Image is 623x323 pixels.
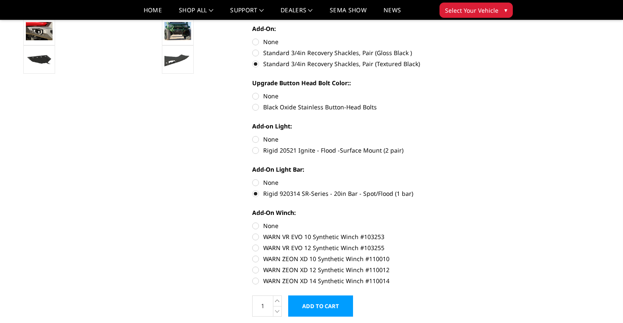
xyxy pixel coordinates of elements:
[252,103,486,111] label: Black Oxide Stainless Button-Head Bolts
[252,243,486,252] label: WARN VR EVO 12 Synthetic Winch #103255
[252,232,486,241] label: WARN VR EVO 10 Synthetic Winch #103253
[384,7,401,19] a: News
[281,7,313,19] a: Dealers
[179,7,213,19] a: shop all
[252,146,486,155] label: Rigid 20521 Ignite - Flood -Surface Mount (2 pair)
[330,7,367,19] a: SEMA Show
[26,52,53,67] img: Reinforced Steel Bolt-On Skid Plate, included with all purchases
[230,7,264,19] a: Support
[439,3,513,18] button: Select Your Vehicle
[252,135,486,144] label: None
[252,265,486,274] label: WARN ZEON XD 12 Synthetic Winch #110012
[144,7,162,19] a: Home
[252,78,486,87] label: Upgrade Button Head Bolt Color::
[445,6,498,15] span: Select Your Vehicle
[252,208,486,217] label: Add-On Winch:
[164,22,191,40] img: Bronco Baja Front (winch mount)
[252,24,486,33] label: Add-On:
[288,295,353,317] input: Add to Cart
[252,221,486,230] label: None
[252,178,486,187] label: None
[252,48,486,57] label: Standard 3/4in Recovery Shackles, Pair (Gloss Black )
[252,59,486,68] label: Standard 3/4in Recovery Shackles, Pair (Textured Black)
[26,22,53,40] img: Relocates Front Parking Sensors & Accepts Rigid LED Lights Ignite Series
[252,122,486,131] label: Add-on Light:
[252,254,486,263] label: WARN ZEON XD 10 Synthetic Winch #110010
[252,276,486,285] label: WARN ZEON XD 14 Synthetic Winch #110014
[252,37,486,46] label: None
[252,165,486,174] label: Add-On Light Bar:
[252,189,486,198] label: Rigid 920314 SR-Series - 20in Bar - Spot/Flood (1 bar)
[504,6,507,14] span: ▾
[252,92,486,100] label: None
[164,52,191,67] img: Bolt-on end cap. Widens your Bronco bumper to match the factory fender flares.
